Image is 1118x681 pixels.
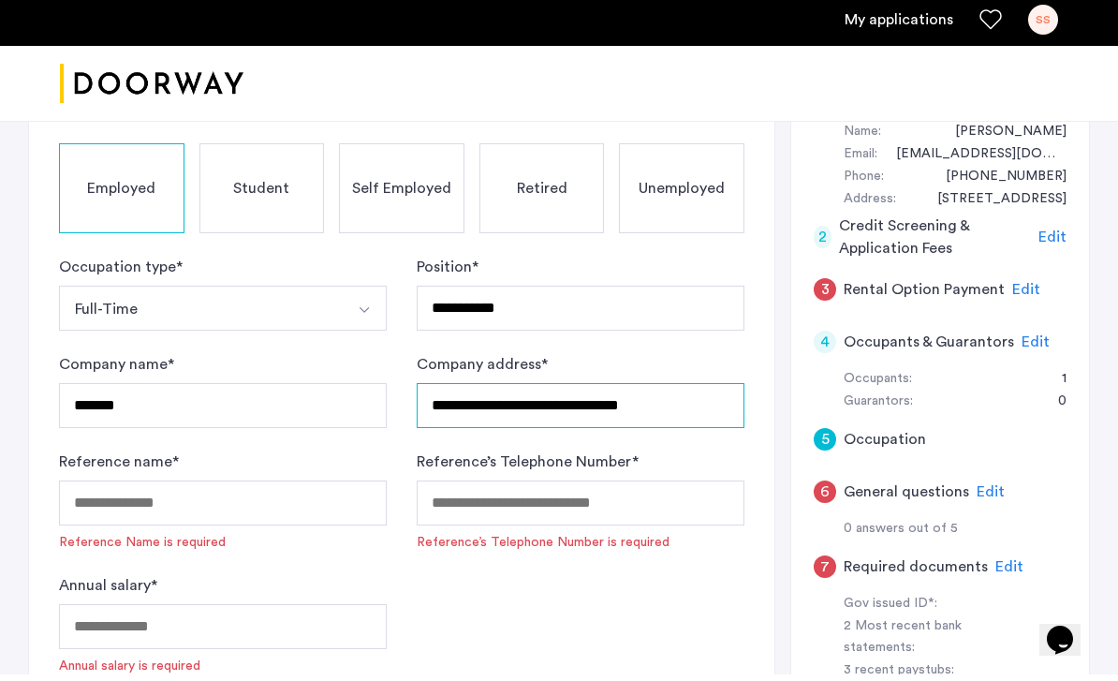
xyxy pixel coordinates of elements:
[845,15,953,37] a: My application
[979,15,1002,37] a: Favorites
[814,232,831,255] div: 2
[814,487,836,510] div: 6
[844,397,913,420] div: Guarantors:
[927,172,1067,195] div: +13137399572
[639,184,725,206] span: Unemployed
[936,127,1067,150] div: Surayya Seydi
[844,487,969,510] h5: General questions
[844,562,988,585] h5: Required documents
[814,562,836,585] div: 7
[417,360,548,382] label: Company address *
[417,540,744,558] span: Reference’s Telephone Number is required
[995,566,1023,581] span: Edit
[1039,606,1099,662] iframe: chat widget
[417,457,639,480] label: Reference’s Telephone Number *
[1028,11,1058,41] div: SS
[844,622,1033,667] div: 2 Most recent bank statements:
[844,435,926,457] h5: Occupation
[417,262,478,285] label: Position *
[233,184,289,206] span: Student
[844,150,877,172] div: Email:
[59,540,387,558] span: Reference Name is required
[814,285,836,307] div: 3
[844,600,1033,622] div: Gov issued ID*:
[919,195,1067,217] div: 1772 Nostrand Avenue
[814,337,836,360] div: 4
[60,55,243,126] a: Cazamio logo
[844,525,1067,547] div: 0 answers out of 5
[1039,397,1067,420] div: 0
[59,360,174,382] label: Company name *
[844,337,1014,360] h5: Occupants & Guarantors
[814,435,836,457] div: 5
[1043,375,1067,397] div: 1
[87,184,155,206] span: Employed
[59,262,183,285] label: Occupation type *
[844,127,881,150] div: Name:
[59,581,157,603] label: Annual salary *
[1012,289,1040,303] span: Edit
[59,292,343,337] button: Select option
[59,457,179,480] label: Reference name *
[844,172,884,195] div: Phone:
[877,150,1067,172] div: surayyasseydi@gmail.com
[844,285,1005,307] h5: Rental Option Payment
[839,221,1031,266] h5: Credit Screening & Application Fees
[352,184,451,206] span: Self Employed
[60,55,243,126] img: logo
[1038,236,1067,251] span: Edit
[357,309,372,324] img: arrow
[342,292,387,337] button: Select option
[1022,341,1050,356] span: Edit
[977,491,1005,506] span: Edit
[844,375,912,397] div: Occupants:
[844,195,896,217] div: Address:
[517,184,567,206] span: Retired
